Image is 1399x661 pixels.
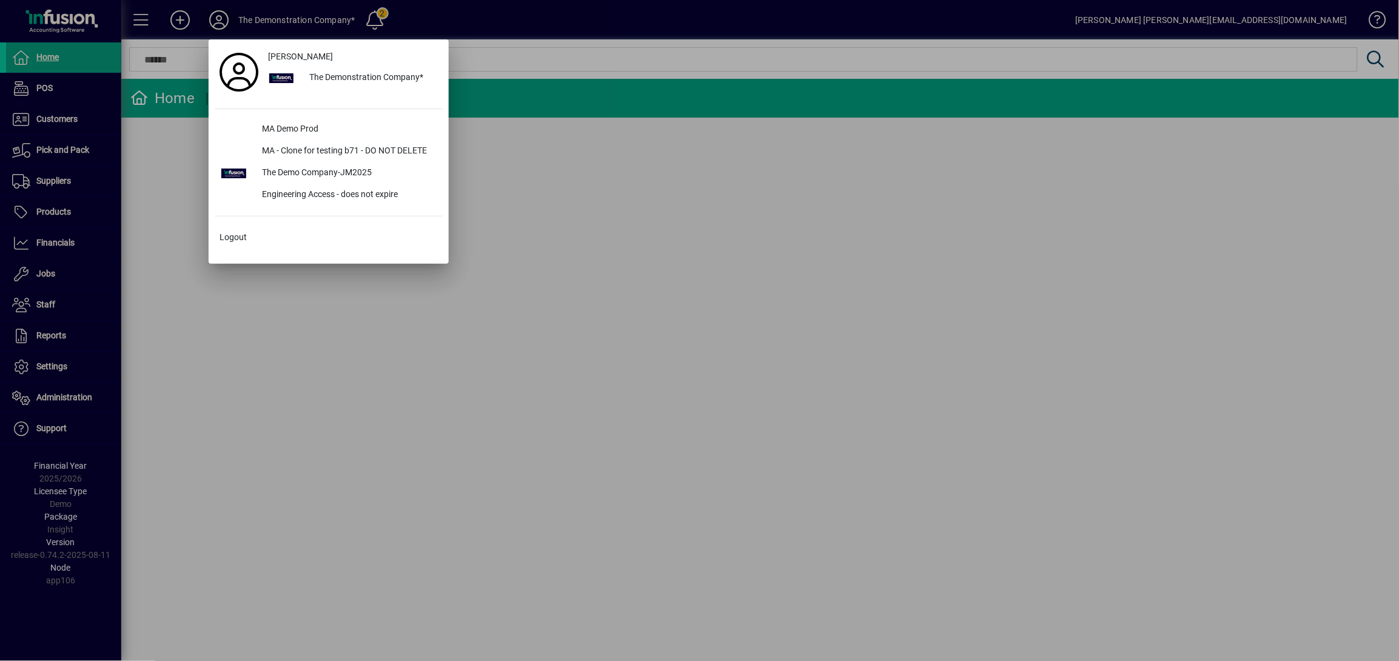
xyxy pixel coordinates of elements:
button: Engineering Access - does not expire [215,184,443,206]
button: MA - Clone for testing b71 - DO NOT DELETE [215,141,443,163]
span: [PERSON_NAME] [268,50,333,63]
a: [PERSON_NAME] [263,45,443,67]
div: Engineering Access - does not expire [253,184,443,206]
button: MA Demo Prod [215,119,443,141]
button: The Demonstration Company* [263,67,443,89]
a: Profile [215,61,263,83]
div: The Demo Company-JM2025 [253,163,443,184]
div: MA - Clone for testing b71 - DO NOT DELETE [253,141,443,163]
button: The Demo Company-JM2025 [215,163,443,184]
div: MA Demo Prod [253,119,443,141]
button: Logout [215,226,443,248]
div: The Demonstration Company* [300,67,443,89]
span: Logout [220,231,247,244]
